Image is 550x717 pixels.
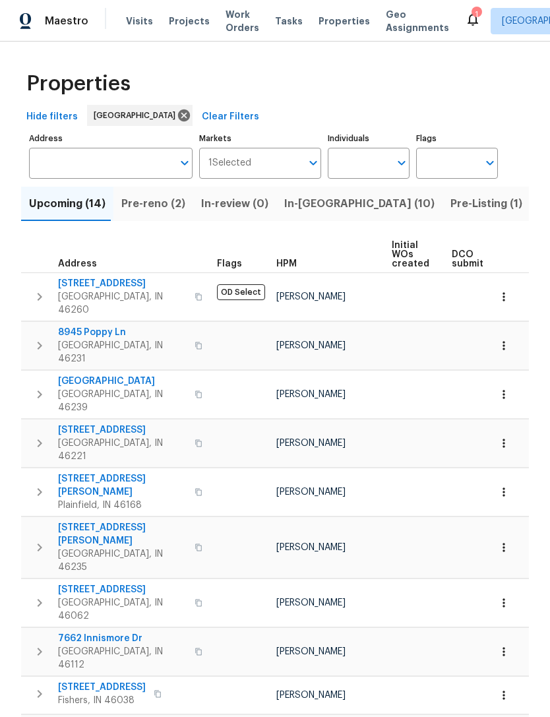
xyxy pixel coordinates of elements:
button: Clear Filters [197,105,264,129]
span: [GEOGRAPHIC_DATA], IN 46062 [58,596,187,623]
span: [STREET_ADDRESS][PERSON_NAME] [58,472,187,499]
span: Fishers, IN 46038 [58,694,146,707]
span: 1 Selected [208,158,251,169]
button: Open [481,154,499,172]
span: Plainfield, IN 46168 [58,499,187,512]
button: Open [392,154,411,172]
span: Upcoming (14) [29,195,106,213]
span: [PERSON_NAME] [276,487,346,497]
span: [PERSON_NAME] [276,543,346,552]
span: [GEOGRAPHIC_DATA], IN 46235 [58,547,187,574]
span: In-[GEOGRAPHIC_DATA] (10) [284,195,435,213]
span: [GEOGRAPHIC_DATA] [94,109,181,122]
span: Properties [319,15,370,28]
span: DCO submitted [452,250,499,268]
span: Clear Filters [202,109,259,125]
span: Pre-reno (2) [121,195,185,213]
span: Projects [169,15,210,28]
span: Address [58,259,97,268]
span: Maestro [45,15,88,28]
span: Hide filters [26,109,78,125]
span: [GEOGRAPHIC_DATA], IN 46231 [58,339,187,365]
span: [GEOGRAPHIC_DATA], IN 46112 [58,645,187,671]
span: Geo Assignments [386,8,449,34]
span: Tasks [275,16,303,26]
span: Work Orders [226,8,259,34]
span: Visits [126,15,153,28]
span: Pre-Listing (1) [450,195,522,213]
div: 1 [472,8,481,21]
label: Flags [416,135,498,142]
span: HPM [276,259,297,268]
span: Flags [217,259,242,268]
span: In-review (0) [201,195,268,213]
span: [GEOGRAPHIC_DATA] [58,375,187,388]
span: [STREET_ADDRESS] [58,583,187,596]
span: [GEOGRAPHIC_DATA], IN 46221 [58,437,187,463]
button: Hide filters [21,105,83,129]
span: Initial WOs created [392,241,429,268]
span: [STREET_ADDRESS] [58,277,187,290]
span: [PERSON_NAME] [276,439,346,448]
label: Address [29,135,193,142]
label: Individuals [328,135,410,142]
span: 7662 Innismore Dr [58,632,187,645]
span: [PERSON_NAME] [276,390,346,399]
span: [GEOGRAPHIC_DATA], IN 46260 [58,290,187,317]
div: [GEOGRAPHIC_DATA] [87,105,193,126]
span: OD Select [217,284,265,300]
label: Markets [199,135,322,142]
span: [STREET_ADDRESS] [58,423,187,437]
button: Open [175,154,194,172]
span: [GEOGRAPHIC_DATA], IN 46239 [58,388,187,414]
button: Open [304,154,322,172]
span: Properties [26,77,131,90]
span: [STREET_ADDRESS][PERSON_NAME] [58,521,187,547]
span: [PERSON_NAME] [276,647,346,656]
span: [PERSON_NAME] [276,598,346,608]
span: [STREET_ADDRESS] [58,681,146,694]
span: [PERSON_NAME] [276,691,346,700]
span: 8945 Poppy Ln [58,326,187,339]
span: [PERSON_NAME] [276,292,346,301]
span: [PERSON_NAME] [276,341,346,350]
